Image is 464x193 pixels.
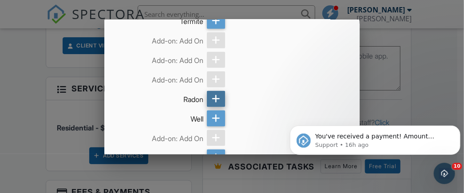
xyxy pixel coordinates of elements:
[117,150,203,163] div: Septic
[117,32,203,46] div: Add-on: Add On
[286,107,464,169] iframe: Intercom notifications message
[117,52,203,65] div: Add-on: Add On
[434,163,455,184] iframe: Intercom live chat
[452,163,462,170] span: 10
[117,130,203,143] div: Add-on: Add On
[117,91,203,104] div: Radon
[117,13,203,26] div: Termite
[117,71,203,85] div: Add-on: Add On
[117,110,203,124] div: Well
